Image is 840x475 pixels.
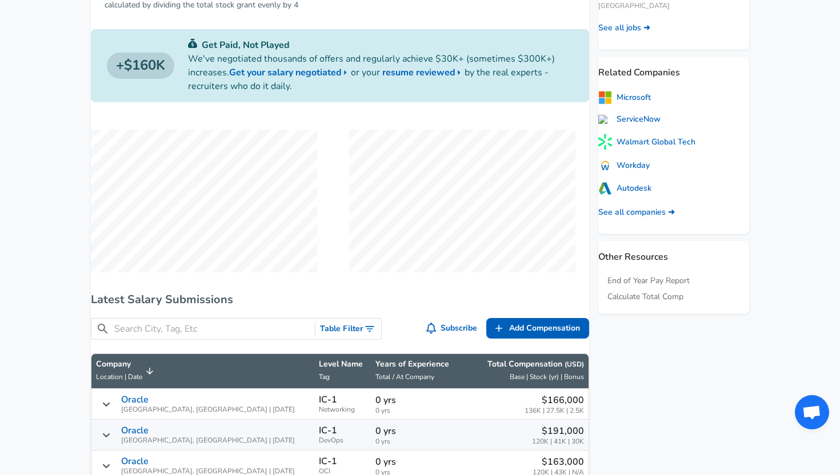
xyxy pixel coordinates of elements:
[598,134,612,150] img: yzsIHjJ.png
[532,438,584,445] span: 120K | 41K | 30K
[121,395,149,405] p: Oracle
[96,359,157,384] span: CompanyLocation | Date
[598,159,612,172] img: EBLuuV7.png
[188,39,197,48] img: svg+xml;base64,PHN2ZyB4bWxucz0iaHR0cDovL3d3dy53My5vcmcvMjAwMC9zdmciIGZpbGw9IiMwYzU0NjAiIHZpZXdCb3...
[598,207,675,218] a: See all companies ➜
[598,22,650,34] a: See all jobs ➜
[509,321,580,336] span: Add Compensation
[607,291,683,303] a: Calculate Total Comp
[375,455,455,469] p: 0 yrs
[319,406,367,413] span: Networking
[598,182,651,195] a: Autodesk
[375,393,455,407] p: 0 yrs
[795,395,829,429] div: Open chat
[382,66,465,79] a: resume reviewed
[107,53,174,79] a: $160K
[121,456,149,466] p: Oracle
[375,438,455,445] span: 0 yrs
[96,372,142,381] span: Location | Date
[188,52,573,93] p: We've negotiated thousands of offers and regularly achieve $30K+ (sometimes $300K+) increases. or...
[315,319,381,340] button: Toggle Search Filters
[91,291,589,309] h6: Latest Salary Submissions
[598,134,695,150] a: Walmart Global Tech
[375,407,455,414] span: 0 yrs
[598,91,651,104] a: Microsoft
[607,275,690,287] a: End of Year Pay Report
[486,318,589,339] a: Add Compensation
[598,91,612,104] img: microsoftlogo.png
[565,360,584,369] button: (USD)
[598,241,749,264] p: Other Resources
[525,393,584,407] p: $166,000
[188,38,573,52] p: Get Paid, Not Played
[598,57,749,79] p: Related Companies
[487,359,584,370] p: Total Compensation
[598,182,612,195] img: MXPjAXp.png
[598,159,650,172] a: Workday
[375,372,434,381] span: Total / At Company
[121,425,149,436] p: Oracle
[525,407,584,414] span: 136K | 27.5K | 2.5K
[319,359,367,370] p: Level Name
[121,406,295,413] span: [GEOGRAPHIC_DATA], [GEOGRAPHIC_DATA] | [DATE]
[598,114,661,125] a: ServiceNow
[375,424,455,438] p: 0 yrs
[229,66,351,79] a: Get your salary negotiated
[464,359,584,384] span: Total Compensation (USD) Base | Stock (yr) | Bonus
[319,437,367,444] span: DevOps
[121,468,295,475] span: [GEOGRAPHIC_DATA], [GEOGRAPHIC_DATA] | [DATE]
[510,372,584,381] span: Base | Stock (yr) | Bonus
[424,318,482,339] button: Subscribe
[598,115,612,124] img: servicenow.com
[319,395,337,405] p: IC-1
[319,425,337,436] p: IC-1
[533,455,584,469] p: $163,000
[319,456,337,466] p: IC-1
[319,468,367,475] span: OCI
[114,322,310,336] input: Search City, Tag, Etc
[319,372,330,381] span: Tag
[375,359,455,370] p: Years of Experience
[96,359,142,370] p: Company
[121,437,295,444] span: [GEOGRAPHIC_DATA], [GEOGRAPHIC_DATA] | [DATE]
[532,424,584,438] p: $191,000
